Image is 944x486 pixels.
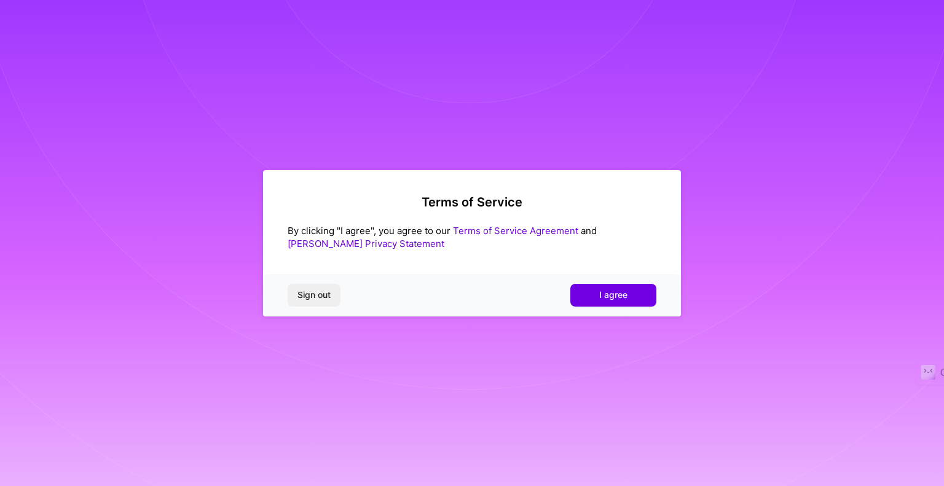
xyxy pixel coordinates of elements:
h2: Terms of Service [288,195,656,210]
a: Terms of Service Agreement [453,225,578,237]
button: Sign out [288,284,340,306]
a: [PERSON_NAME] Privacy Statement [288,238,444,249]
div: By clicking "I agree", you agree to our and [288,224,656,250]
span: I agree [599,289,627,301]
span: Sign out [297,289,331,301]
button: I agree [570,284,656,306]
